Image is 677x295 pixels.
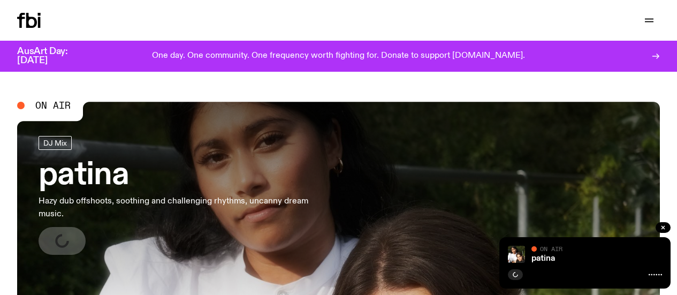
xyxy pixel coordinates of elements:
[17,47,86,65] h3: AusArt Day: [DATE]
[540,245,562,252] span: On Air
[43,139,67,147] span: DJ Mix
[35,101,71,110] span: On Air
[39,195,313,221] p: Hazy dub offshoots, soothing and challenging rhythms, uncanny dream music.
[39,136,72,150] a: DJ Mix
[39,161,313,191] h3: patina
[531,254,555,263] a: patina
[152,51,525,61] p: One day. One community. One frequency worth fighting for. Donate to support [DOMAIN_NAME].
[39,136,313,255] a: patinaHazy dub offshoots, soothing and challenging rhythms, uncanny dream music.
